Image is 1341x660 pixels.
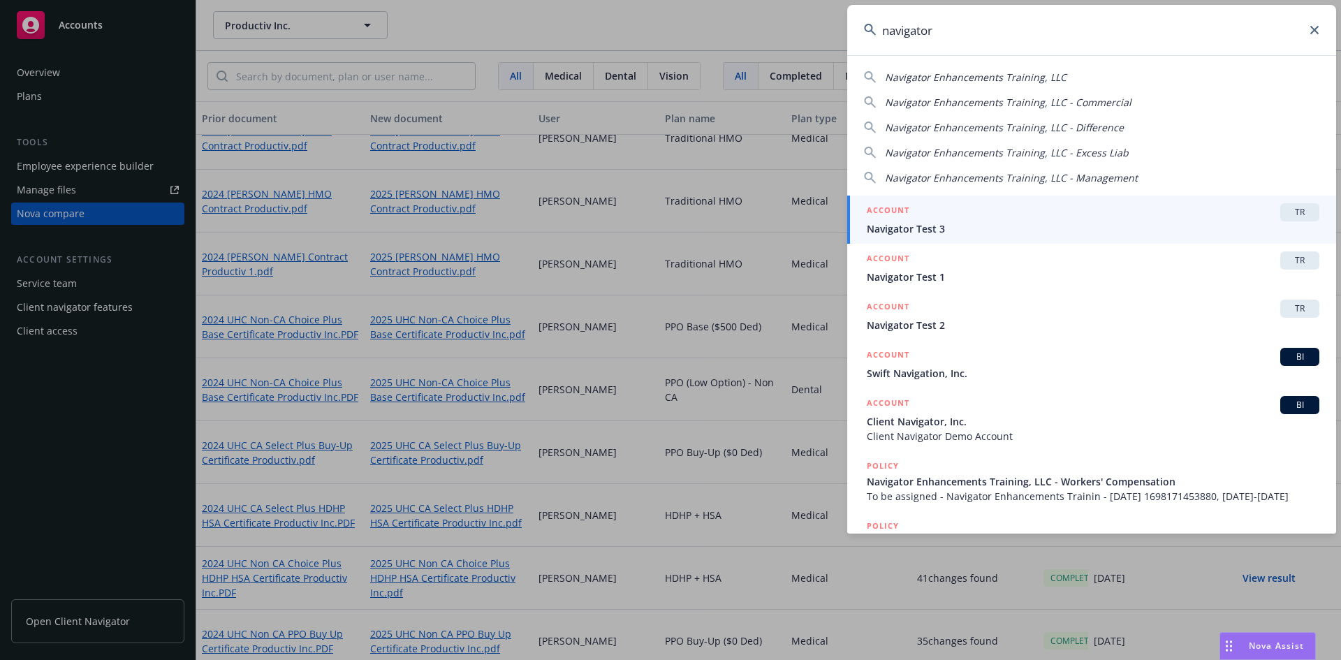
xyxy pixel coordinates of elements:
[867,300,909,316] h5: ACCOUNT
[885,146,1129,159] span: Navigator Enhancements Training, LLC - Excess Liab
[867,221,1319,236] span: Navigator Test 3
[847,196,1336,244] a: ACCOUNTTRNavigator Test 3
[1286,399,1314,411] span: BI
[885,121,1124,134] span: Navigator Enhancements Training, LLC - Difference
[847,388,1336,451] a: ACCOUNTBIClient Navigator, Inc.Client Navigator Demo Account
[847,511,1336,571] a: POLICY
[867,318,1319,332] span: Navigator Test 2
[867,429,1319,443] span: Client Navigator Demo Account
[847,451,1336,511] a: POLICYNavigator Enhancements Training, LLC - Workers' CompensationTo be assigned - Navigator Enha...
[885,96,1131,109] span: Navigator Enhancements Training, LLC - Commercial
[1286,351,1314,363] span: BI
[867,519,899,533] h5: POLICY
[867,270,1319,284] span: Navigator Test 1
[847,244,1336,292] a: ACCOUNTTRNavigator Test 1
[867,396,909,413] h5: ACCOUNT
[847,292,1336,340] a: ACCOUNTTRNavigator Test 2
[1220,633,1238,659] div: Drag to move
[847,340,1336,388] a: ACCOUNTBISwift Navigation, Inc.
[867,459,899,473] h5: POLICY
[1286,302,1314,315] span: TR
[867,474,1319,489] span: Navigator Enhancements Training, LLC - Workers' Compensation
[1286,206,1314,219] span: TR
[867,366,1319,381] span: Swift Navigation, Inc.
[867,489,1319,504] span: To be assigned - Navigator Enhancements Trainin - [DATE] 1698171453880, [DATE]-[DATE]
[867,414,1319,429] span: Client Navigator, Inc.
[1286,254,1314,267] span: TR
[867,251,909,268] h5: ACCOUNT
[847,5,1336,55] input: Search...
[1219,632,1316,660] button: Nova Assist
[885,171,1138,184] span: Navigator Enhancements Training, LLC - Management
[867,348,909,365] h5: ACCOUNT
[885,71,1067,84] span: Navigator Enhancements Training, LLC
[867,203,909,220] h5: ACCOUNT
[1249,640,1304,652] span: Nova Assist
